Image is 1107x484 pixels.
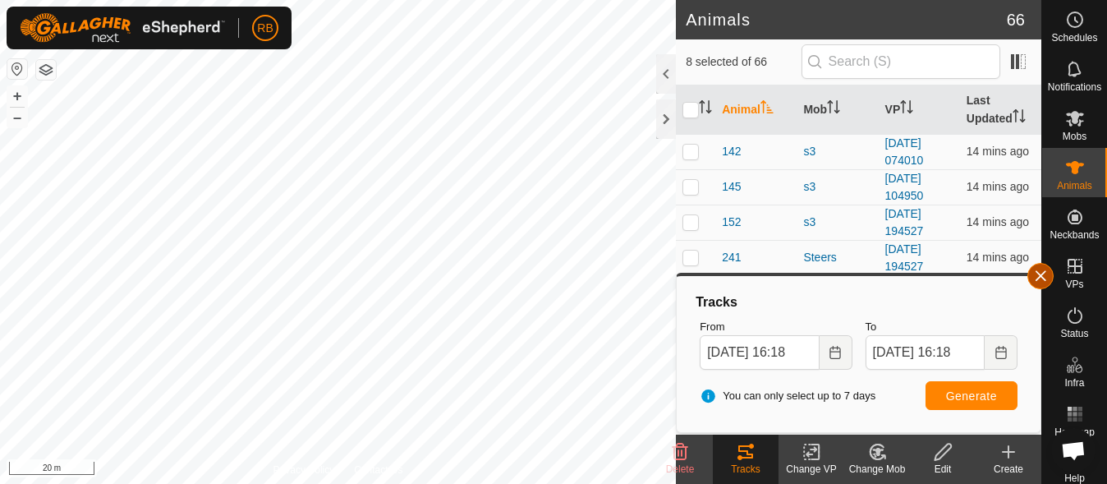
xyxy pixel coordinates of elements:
[779,462,844,477] div: Change VP
[866,319,1017,335] label: To
[36,60,56,80] button: Map Layers
[844,462,910,477] div: Change Mob
[1064,473,1085,483] span: Help
[722,249,741,266] span: 241
[803,143,871,160] div: s3
[713,462,779,477] div: Tracks
[885,136,924,167] a: [DATE] 074010
[1051,33,1097,43] span: Schedules
[1054,427,1095,437] span: Heatmap
[967,180,1029,193] span: 6 Sept 2025, 4:03 pm
[976,462,1041,477] div: Create
[686,53,801,71] span: 8 selected of 66
[1007,7,1025,32] span: 66
[797,85,878,135] th: Mob
[803,249,871,266] div: Steers
[7,108,27,127] button: –
[1057,181,1092,191] span: Animals
[985,335,1017,370] button: Choose Date
[257,20,273,37] span: RB
[1063,131,1086,141] span: Mobs
[7,59,27,79] button: Reset Map
[802,44,1000,79] input: Search (S)
[1048,82,1101,92] span: Notifications
[1013,112,1026,125] p-sorticon: Activate to sort
[900,103,913,116] p-sorticon: Activate to sort
[1060,329,1088,339] span: Status
[803,178,871,196] div: s3
[715,85,797,135] th: Animal
[1064,378,1084,388] span: Infra
[885,172,924,202] a: [DATE] 104950
[7,86,27,106] button: +
[20,13,225,43] img: Gallagher Logo
[760,103,774,116] p-sorticon: Activate to sort
[700,319,852,335] label: From
[686,10,1007,30] h2: Animals
[885,207,924,237] a: [DATE] 194527
[967,251,1029,264] span: 6 Sept 2025, 4:03 pm
[1065,279,1083,289] span: VPs
[967,215,1029,228] span: 6 Sept 2025, 4:03 pm
[827,103,840,116] p-sorticon: Activate to sort
[666,463,695,475] span: Delete
[273,463,335,477] a: Privacy Policy
[354,463,402,477] a: Contact Us
[879,85,960,135] th: VP
[926,381,1017,410] button: Generate
[693,293,1024,312] div: Tracks
[946,390,997,403] span: Generate
[722,214,741,231] span: 152
[910,462,976,477] div: Edit
[1051,428,1096,472] a: Open chat
[722,178,741,196] span: 145
[722,143,741,160] span: 142
[1050,230,1099,240] span: Neckbands
[967,145,1029,158] span: 6 Sept 2025, 4:03 pm
[885,242,924,273] a: [DATE] 194527
[700,388,875,404] span: You can only select up to 7 days
[699,103,712,116] p-sorticon: Activate to sort
[960,85,1041,135] th: Last Updated
[803,214,871,231] div: s3
[820,335,852,370] button: Choose Date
